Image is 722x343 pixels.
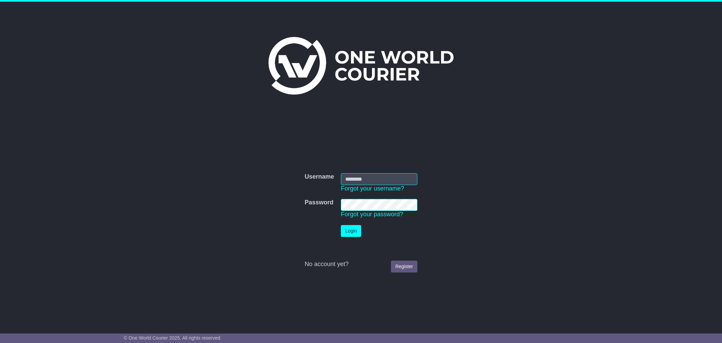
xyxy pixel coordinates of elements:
[305,199,333,206] label: Password
[341,211,403,218] a: Forgot your password?
[305,173,334,181] label: Username
[341,185,404,192] a: Forgot your username?
[268,37,453,95] img: One World
[341,225,361,237] button: Login
[391,261,417,273] a: Register
[305,261,417,268] div: No account yet?
[124,335,222,341] span: © One World Courier 2025. All rights reserved.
